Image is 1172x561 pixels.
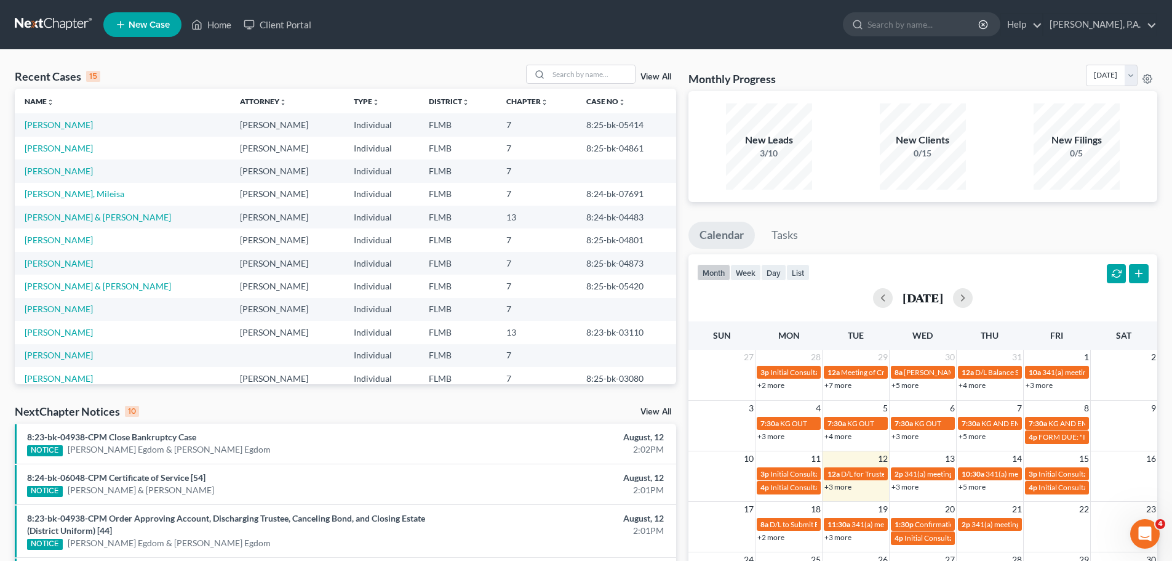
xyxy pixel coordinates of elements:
td: Individual [344,367,419,390]
a: [PERSON_NAME] [25,327,93,337]
a: Typeunfold_more [354,97,380,106]
span: Initial Consultation [770,368,832,377]
i: unfold_more [618,99,626,106]
span: 4p [760,483,769,492]
div: August, 12 [460,472,664,484]
span: 3p [760,368,769,377]
a: +4 more [824,432,851,441]
div: 0/5 [1034,147,1120,159]
span: 10 [743,451,755,466]
td: 7 [496,275,576,297]
td: [PERSON_NAME] [230,321,344,344]
a: [PERSON_NAME] [25,235,93,245]
a: +3 more [891,482,919,491]
span: 20 [944,502,956,517]
span: 7:30a [962,419,980,428]
div: 0/15 [880,147,966,159]
a: [PERSON_NAME] [25,373,93,384]
td: FLMB [419,252,497,275]
a: +3 more [757,432,784,441]
span: 341(a) meeting for [PERSON_NAME] IN OFFICE [904,469,1059,478]
td: 8:24-bk-07691 [576,183,676,206]
a: +3 more [891,432,919,441]
span: 29 [877,350,889,365]
a: 8:23-bk-04938-CPM Order Approving Account, Discharging Trustee, Canceling Bond, and Closing Estat... [27,513,425,536]
span: 1:30p [895,520,914,529]
span: KG OUT [780,419,807,428]
span: 4 [1155,519,1165,529]
button: list [786,264,810,281]
a: 8:24-bk-06048-CPM Certificate of Service [54] [27,472,205,483]
span: 31 [1011,350,1023,365]
td: Individual [344,206,419,228]
a: [PERSON_NAME] [25,258,93,268]
a: +7 more [824,381,851,390]
div: 2:02PM [460,443,664,456]
a: [PERSON_NAME], Mileisa [25,188,124,199]
a: Client Portal [237,14,317,36]
span: 4p [1029,432,1037,442]
td: [PERSON_NAME] [230,183,344,206]
span: 7:30a [895,419,913,428]
i: unfold_more [47,99,54,106]
span: 30 [944,350,956,365]
span: 341(a) meeting for [PERSON_NAME] [851,520,970,529]
div: 2:01PM [460,484,664,496]
span: 23 [1145,502,1157,517]
span: 341(a) meeting for [PERSON_NAME] [986,469,1104,478]
span: Thu [981,330,999,341]
span: 3 [747,401,755,416]
td: 8:25-bk-04873 [576,252,676,275]
span: 17 [743,502,755,517]
input: Search by name... [549,65,635,83]
td: 8:25-bk-05420 [576,275,676,297]
span: 16 [1145,451,1157,466]
div: New Leads [726,133,812,147]
td: [PERSON_NAME] [230,228,344,251]
a: Case Nounfold_more [586,97,626,106]
span: 27 [743,350,755,365]
td: FLMB [419,159,497,182]
span: 12 [877,451,889,466]
td: FLMB [419,206,497,228]
a: Nameunfold_more [25,97,54,106]
a: +5 more [959,482,986,491]
td: FLMB [419,367,497,390]
span: Sat [1116,330,1131,341]
div: 3/10 [726,147,812,159]
span: 3p [760,469,769,478]
span: 12a [827,469,840,478]
span: 21 [1011,502,1023,517]
td: Individual [344,298,419,321]
span: Initial Consultation [770,469,832,478]
span: Wed [912,330,933,341]
td: [PERSON_NAME] [230,159,344,182]
span: KG OUT [847,419,874,428]
span: 8 [1083,401,1090,416]
span: 13 [944,451,956,466]
a: [PERSON_NAME] [25,166,93,176]
td: 7 [496,159,576,182]
span: 2p [895,469,903,478]
td: 7 [496,228,576,251]
span: KG AND EMD OUT [981,419,1043,428]
div: August, 12 [460,431,664,443]
span: 7:30a [760,419,779,428]
span: 7 [1016,401,1023,416]
span: 6 [949,401,956,416]
div: NextChapter Notices [15,404,139,419]
i: unfold_more [462,99,469,106]
iframe: Intercom live chat [1130,519,1160,549]
td: [PERSON_NAME] [230,252,344,275]
span: 12a [962,368,974,377]
td: Individual [344,275,419,297]
div: NOTICE [27,539,63,550]
span: 11:30a [827,520,850,529]
td: 8:24-bk-04483 [576,206,676,228]
td: 8:25-bk-04801 [576,228,676,251]
div: 15 [86,71,100,82]
i: unfold_more [279,99,287,106]
td: Individual [344,321,419,344]
td: FLMB [419,228,497,251]
span: 8a [895,368,903,377]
